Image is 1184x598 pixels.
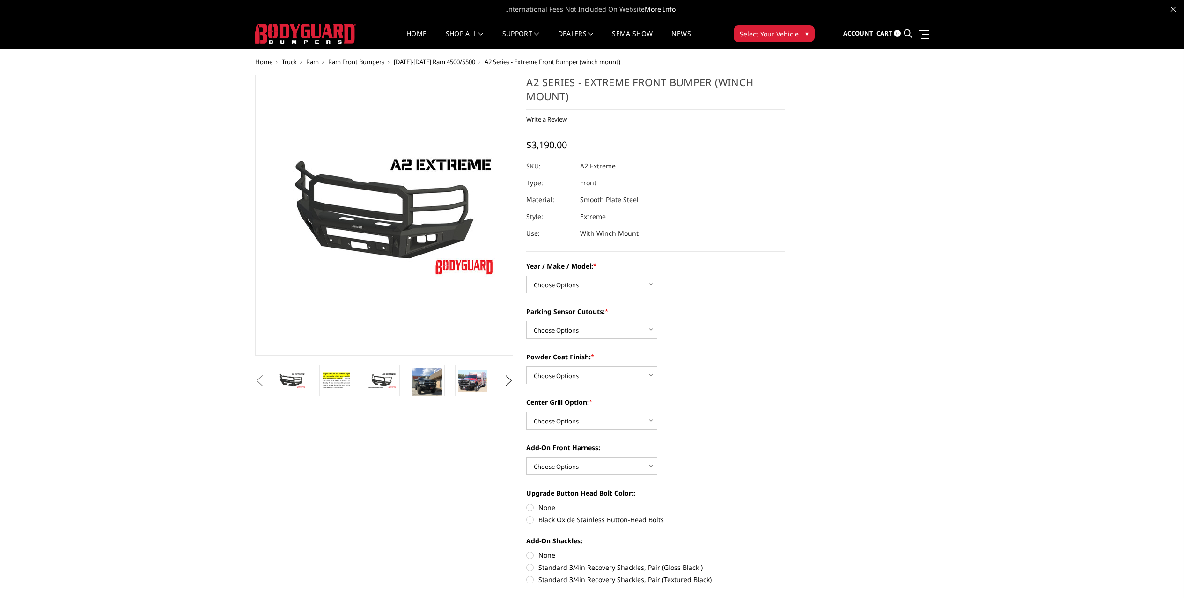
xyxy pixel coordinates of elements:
[734,25,815,42] button: Select Your Vehicle
[526,503,785,512] label: None
[526,261,785,271] label: Year / Make / Model:
[458,370,487,392] img: A2 Series - Extreme Front Bumper (winch mount)
[526,515,785,525] label: Black Oxide Stainless Button-Head Bolts
[805,29,809,38] span: ▾
[1137,553,1184,598] iframe: Chat Widget
[580,225,639,242] dd: With Winch Mount
[526,488,785,498] label: Upgrade Button Head Bolt Color::
[526,562,785,572] label: Standard 3/4in Recovery Shackles, Pair (Gloss Black )
[843,29,873,37] span: Account
[526,225,573,242] dt: Use:
[876,21,901,46] a: Cart 0
[876,29,892,37] span: Cart
[645,5,676,14] a: More Info
[276,372,306,389] img: A2 Series - Extreme Front Bumper (winch mount)
[580,158,616,175] dd: A2 Extreme
[485,58,620,66] span: A2 Series - Extreme Front Bumper (winch mount)
[526,550,785,560] label: None
[526,208,573,225] dt: Style:
[253,374,267,388] button: Previous
[526,352,785,362] label: Powder Coat Finish:
[526,158,573,175] dt: SKU:
[306,58,319,66] a: Ram
[580,175,596,191] dd: Front
[894,30,901,37] span: 0
[526,191,573,208] dt: Material:
[406,30,427,49] a: Home
[328,58,384,66] a: Ram Front Bumpers
[282,58,297,66] a: Truck
[367,372,397,389] img: A2 Series - Extreme Front Bumper (winch mount)
[526,443,785,452] label: Add-On Front Harness:
[526,115,567,124] a: Write a Review
[501,374,515,388] button: Next
[322,371,351,391] img: A2 Series - Extreme Front Bumper (winch mount)
[526,75,785,110] h1: A2 Series - Extreme Front Bumper (winch mount)
[255,58,272,66] a: Home
[671,30,691,49] a: News
[843,21,873,46] a: Account
[446,30,484,49] a: shop all
[580,208,606,225] dd: Extreme
[502,30,539,49] a: Support
[558,30,594,49] a: Dealers
[526,536,785,546] label: Add-On Shackles:
[255,24,356,44] img: BODYGUARD BUMPERS
[412,368,442,407] img: A2 Series - Extreme Front Bumper (winch mount)
[526,306,785,316] label: Parking Sensor Cutouts:
[612,30,653,49] a: SEMA Show
[526,175,573,191] dt: Type:
[740,29,799,39] span: Select Your Vehicle
[580,191,639,208] dd: Smooth Plate Steel
[394,58,475,66] a: [DATE]-[DATE] Ram 4500/5500
[526,397,785,407] label: Center Grill Option:
[526,575,785,584] label: Standard 3/4in Recovery Shackles, Pair (Textured Black)
[526,139,567,151] span: $3,190.00
[255,75,514,356] a: A2 Series - Extreme Front Bumper (winch mount)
